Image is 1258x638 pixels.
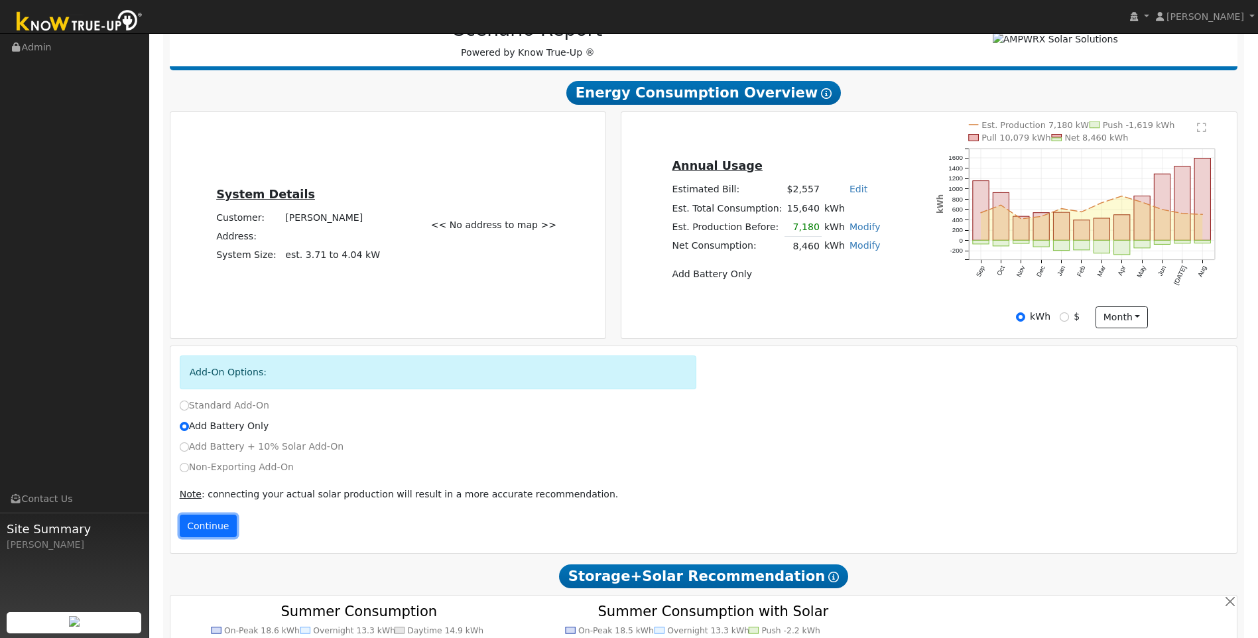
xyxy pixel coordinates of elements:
td: Net Consumption: [670,237,785,256]
text: Aug [1196,265,1208,278]
circle: onclick="" [1080,211,1083,214]
rect: onclick="" [1053,212,1069,240]
text: Sep [974,265,986,279]
input: Add Battery Only [180,422,189,431]
td: 8,460 [785,237,822,256]
rect: onclick="" [1033,213,1049,241]
rect: onclick="" [1134,196,1150,241]
label: Non-Exporting Add-On [180,460,294,474]
img: Know True-Up [10,7,149,37]
label: kWh [1030,310,1050,324]
button: Continue [180,515,237,537]
rect: onclick="" [1194,241,1210,243]
rect: onclick="" [973,241,989,245]
text: Daytime 14.9 kWh [408,626,484,635]
input: Standard Add-On [180,401,189,410]
span: est. 3.71 to 4.04 kW [285,249,380,260]
rect: onclick="" [1114,241,1130,255]
text: Pull 10,079 kWh [981,133,1051,143]
rect: onclick="" [973,181,989,241]
text: Apr [1116,264,1127,277]
text: 1200 [948,174,963,182]
input: Add Battery + 10% Solar Add-On [180,442,189,452]
td: Add Battery Only [670,265,883,284]
div: Powered by Know True-Up ® [176,19,880,60]
u: System Details [216,188,315,201]
a: Modify [849,240,881,251]
circle: onclick="" [1121,195,1123,198]
rect: onclick="" [1074,241,1090,251]
rect: onclick="" [1053,241,1069,251]
circle: onclick="" [1161,208,1164,211]
td: kWh [822,199,883,218]
text: Push -2.2 kWh [762,626,821,635]
text: [DATE] [1172,265,1188,287]
span: : connecting your actual solar production will result in a more accurate recommendation. [180,489,619,499]
label: Add Battery + 10% Solar Add-On [180,440,344,454]
rect: onclick="" [1174,166,1190,241]
text: 1400 [948,164,963,172]
input: kWh [1016,312,1025,322]
span: [PERSON_NAME] [1166,11,1244,22]
td: 7,180 [785,218,822,237]
u: Annual Usage [672,159,763,172]
circle: onclick="" [1141,201,1143,204]
div: << No address to map >> [424,121,603,328]
input: Non-Exporting Add-On [180,463,189,472]
text: -200 [950,247,963,255]
rect: onclick="" [1013,216,1029,240]
i: Show Help [828,572,839,582]
label: Standard Add-On [180,399,269,413]
rect: onclick="" [1194,159,1210,241]
text: Overnight 13.3 kWh [313,626,395,635]
img: retrieve [69,616,80,627]
rect: onclick="" [1114,215,1130,241]
div: [PERSON_NAME] [7,538,142,552]
rect: onclick="" [1174,241,1190,244]
text: On-Peak 18.6 kWh [224,626,300,635]
rect: onclick="" [1074,220,1090,241]
text: May [1135,265,1147,279]
text: 1600 [948,154,963,161]
span: Energy Consumption Overview [566,81,841,105]
text: Jan [1056,265,1067,277]
label: Add Battery Only [180,419,269,433]
button: month [1096,306,1148,329]
text: Est. Production 7,180 kWh [981,120,1094,130]
text: Summer Consumption [281,603,437,619]
text: 200 [952,227,963,234]
label: $ [1074,310,1080,324]
text: 0 [959,237,963,244]
td: Est. Production Before: [670,218,785,237]
rect: onclick="" [993,193,1009,241]
text: Nov [1015,265,1026,278]
text:  [1197,122,1206,133]
td: kWh [822,218,847,237]
a: Edit [849,184,867,194]
text: Feb [1076,265,1087,278]
circle: onclick="" [1100,202,1103,204]
circle: onclick="" [999,204,1002,207]
text: 800 [952,196,963,203]
rect: onclick="" [1154,241,1170,245]
i: Show Help [821,88,832,99]
text: 1000 [948,185,963,192]
td: $2,557 [785,180,822,199]
text: kWh [935,194,944,214]
text: Overnight 13.3 kWh [667,626,749,635]
rect: onclick="" [1094,218,1109,240]
td: Customer: [214,209,283,227]
text: Oct [995,265,1007,277]
td: kWh [822,237,847,256]
td: Address: [214,227,283,246]
circle: onclick="" [1040,216,1042,218]
div: Add-On Options: [180,355,697,389]
text: Dec [1035,265,1046,278]
span: Storage+Solar Recommendation [559,564,848,588]
td: System Size: [214,246,283,265]
text: On-Peak 18.5 kWh [578,626,654,635]
text: Jun [1157,265,1168,277]
rect: onclick="" [1154,174,1170,240]
circle: onclick="" [1202,214,1204,216]
rect: onclick="" [1033,241,1049,247]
